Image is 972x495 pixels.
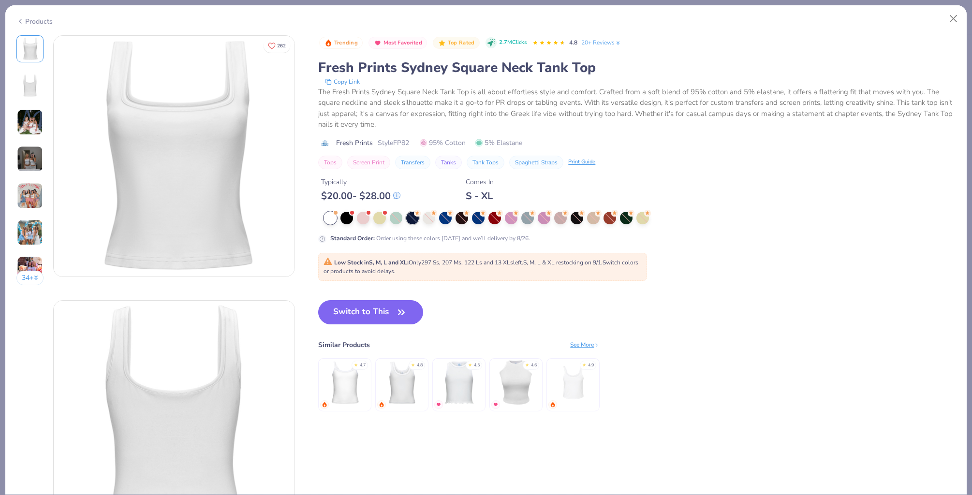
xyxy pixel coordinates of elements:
div: Order using these colors [DATE] and we’ll delivery by 8/26. [330,234,530,243]
button: Close [944,10,963,28]
img: Front [54,36,295,277]
button: Badge Button [368,37,427,49]
strong: Low Stock in S, M, L and XL : [334,259,409,266]
img: User generated content [17,109,43,135]
button: Switch to This [318,300,423,324]
img: trending.gif [550,402,556,408]
span: Fresh Prints [336,138,373,148]
span: 4.8 [569,39,577,46]
img: MostFav.gif [436,402,442,408]
div: $ 20.00 - $ 28.00 [321,190,400,202]
div: Comes In [466,177,494,187]
img: User generated content [17,219,43,246]
div: ★ [525,362,529,366]
img: Bella Canvas Ladies' Micro Ribbed Scoop Tank [550,360,596,406]
div: 4.9 [588,362,594,369]
div: Print Guide [568,158,595,166]
div: Typically [321,177,400,187]
img: brand logo [318,139,331,147]
button: Tank Tops [467,156,504,169]
span: Trending [334,40,358,45]
button: Badge Button [433,37,479,49]
button: Screen Print [347,156,390,169]
div: 4.5 [474,362,480,369]
button: Tops [318,156,342,169]
span: Top Rated [448,40,475,45]
div: 4.6 [531,362,537,369]
img: trending.gif [379,402,384,408]
button: Like [264,39,290,53]
div: 4.7 [360,362,366,369]
span: Only 297 Ss, 207 Ms, 122 Ls and 13 XLs left. S, M, L & XL restocking on 9/1. Switch colors or pro... [324,259,638,275]
div: S - XL [466,190,494,202]
a: 20+ Reviews [581,38,621,47]
div: See More [570,340,600,349]
img: Back [18,74,42,97]
button: copy to clipboard [322,77,363,87]
img: Fresh Prints Sunset Blvd Ribbed Scoop Tank Top [379,360,425,406]
span: 5% Elastane [475,138,522,148]
button: 34+ [16,271,44,285]
span: 95% Cotton [420,138,466,148]
div: Similar Products [318,340,370,350]
div: ★ [354,362,358,366]
img: Fresh Prints Marilyn Tank Top [493,360,539,406]
div: Products [16,16,53,27]
span: 262 [277,44,286,48]
div: 4.8 Stars [532,35,565,51]
span: 2.7M Clicks [499,39,527,47]
div: The Fresh Prints Sydney Square Neck Tank Top is all about effortless style and comfort. Crafted f... [318,87,956,130]
img: Top Rated sort [438,39,446,47]
div: ★ [411,362,415,366]
button: Spaghetti Straps [509,156,563,169]
img: trending.gif [322,402,327,408]
img: Trending sort [324,39,332,47]
button: Tanks [435,156,462,169]
button: Badge Button [319,37,363,49]
img: Fresh Prints Sasha Crop Top [436,360,482,406]
span: Style FP82 [378,138,409,148]
div: ★ [582,362,586,366]
img: Front [18,37,42,60]
button: Transfers [395,156,430,169]
strong: Standard Order : [330,234,375,242]
div: 4.8 [417,362,423,369]
span: Most Favorited [383,40,422,45]
img: MostFav.gif [493,402,499,408]
img: User generated content [17,256,43,282]
img: User generated content [17,183,43,209]
div: Fresh Prints Sydney Square Neck Tank Top [318,58,956,77]
img: Most Favorited sort [374,39,382,47]
img: User generated content [17,146,43,172]
div: ★ [468,362,472,366]
img: Fresh Prints Cali Camisole Top [322,360,368,406]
